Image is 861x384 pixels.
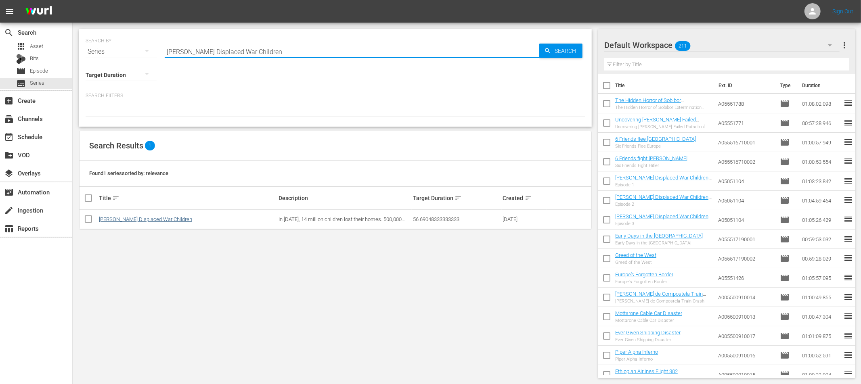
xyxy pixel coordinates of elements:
td: 00:59:28.029 [799,249,843,268]
a: Europe's Forgotten Border [615,271,673,278]
span: reorder [843,253,853,263]
div: Series [86,40,157,63]
div: Episode 1 [615,182,712,188]
div: Episode 3 [615,221,712,226]
a: [PERSON_NAME] Displaced War Children - Episode 2 [615,194,712,206]
a: 6 Friends flee [GEOGRAPHIC_DATA] [615,136,696,142]
span: reorder [843,118,853,127]
span: Asset [16,42,26,51]
a: Ever Given Shipping Disaster [615,330,681,336]
td: 01:05:26.429 [799,210,843,230]
a: [PERSON_NAME] Displaced War Children [99,216,192,222]
span: Episode [780,331,790,341]
span: Found 1 series sorted by: relevance [89,170,168,176]
div: Ever Given Shipping Disaster [615,337,681,342]
span: reorder [843,292,853,302]
th: Title [615,74,714,97]
div: Greed of the West [615,260,656,265]
span: reorder [843,273,853,282]
td: 01:01:09.875 [799,326,843,346]
span: Episode [780,215,790,225]
span: reorder [843,369,853,379]
td: 01:05:57.095 [799,268,843,288]
span: reorder [843,215,853,224]
span: menu [5,6,15,16]
div: Episode 2 [615,202,712,207]
td: A005500910016 [715,346,777,365]
td: A05051104 [715,191,777,210]
td: 01:08:02.098 [799,94,843,113]
span: Episode [780,157,790,167]
span: reorder [843,176,853,186]
span: sort [455,194,462,202]
span: Episode [780,196,790,205]
a: [PERSON_NAME] de Compostela Train Crash [615,291,706,303]
span: Series [30,79,44,87]
span: Episode [780,273,790,283]
th: Ext. ID [714,74,775,97]
td: A05051104 [715,171,777,191]
div: Created [503,193,545,203]
a: The Hidden Horror of Sobibor Extermination Camp [615,97,684,109]
span: sort [112,194,119,202]
div: Default Workspace [604,34,840,56]
a: Uncovering [PERSON_NAME] Failed Putsch of 1923 [615,117,699,129]
td: A05551788 [715,94,777,113]
span: reorder [843,137,853,147]
td: A005500910014 [715,288,777,307]
button: more_vert [840,35,849,55]
td: A055516710001 [715,133,777,152]
span: sort [525,194,532,202]
td: 01:00:57.949 [799,133,843,152]
span: Episode [780,176,790,186]
a: Mottarone Cable Car Disaster [615,310,682,316]
td: A055517190001 [715,230,777,249]
span: Reports [4,224,14,234]
span: 1 [145,141,155,150]
td: 00:57:28.946 [799,113,843,133]
div: Bits [16,54,26,64]
span: reorder [843,234,853,244]
td: 01:00:52.591 [799,346,843,365]
td: 01:00:49.855 [799,288,843,307]
span: reorder [843,98,853,108]
span: Search [551,44,582,58]
div: Uncovering [PERSON_NAME] Failed Putsch of 1923 [615,124,712,129]
div: Piper Alpha Inferno [615,357,658,362]
td: A055517190002 [715,249,777,268]
td: A005500910013 [715,307,777,326]
span: reorder [843,350,853,360]
div: Early Days in the [GEOGRAPHIC_DATA] [615,240,703,246]
span: reorder [843,311,853,321]
a: Piper Alpha Inferno [615,349,658,355]
span: Asset [30,42,43,50]
span: VOD [4,150,14,160]
div: Mottarone Cable Car Disaster [615,318,682,323]
div: [DATE] [503,216,545,222]
span: Overlays [4,169,14,178]
a: [PERSON_NAME] Displaced War Children - Episode 3 [615,213,712,225]
span: 211 [675,38,690,54]
td: A05551771 [715,113,777,133]
span: reorder [843,157,853,166]
span: Episode [780,99,790,109]
a: Greed of the West [615,252,656,258]
td: 01:00:53.554 [799,152,843,171]
span: more_vert [840,40,849,50]
span: Bits [30,54,39,63]
a: Ethiopian Airlines Flight 302 [615,368,678,374]
span: Episode [30,67,48,75]
span: Episode [780,254,790,263]
span: Episode [780,370,790,380]
div: Title [99,193,276,203]
a: Sign Out [832,8,853,15]
span: In [DATE], 14 million children lost their homes. 500,000 became orphans. Survivors now speak out ... [279,216,405,234]
span: Ingestion [4,206,14,215]
span: Automation [4,188,14,197]
div: Six Friends Fight Hitler [615,163,687,168]
span: reorder [843,195,853,205]
span: Search Results [89,141,143,150]
span: Create [4,96,14,106]
td: 00:59:53.032 [799,230,843,249]
div: Description [279,195,411,201]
